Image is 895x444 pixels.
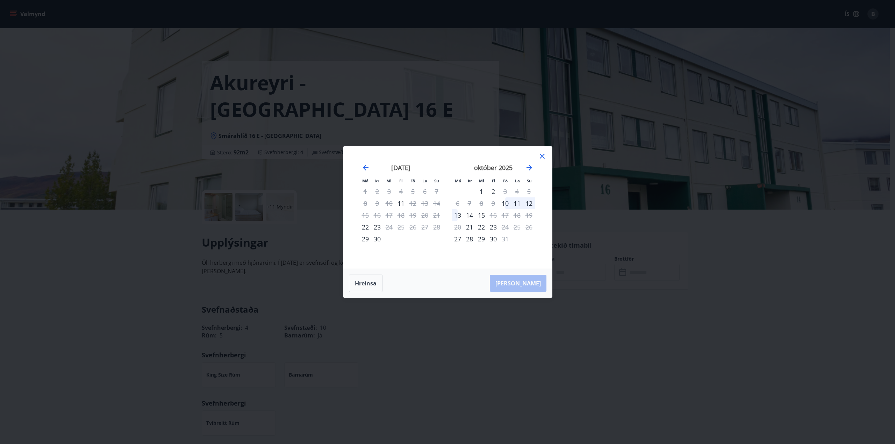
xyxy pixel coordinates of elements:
[410,178,415,183] small: Fö
[407,197,419,209] td: Not available. föstudagur, 12. september 2025
[499,197,511,209] div: Aðeins innritun í boði
[523,221,535,233] td: Not available. sunnudagur, 26. október 2025
[359,185,371,197] td: Not available. mánudagur, 1. september 2025
[511,185,523,197] td: Not available. laugardagur, 4. október 2025
[431,197,443,209] td: Not available. sunnudagur, 14. september 2025
[479,178,484,183] small: Mi
[487,209,499,221] td: Not available. fimmtudagur, 16. október 2025
[431,185,443,197] td: Not available. sunnudagur, 7. september 2025
[349,275,382,292] button: Hreinsa
[455,178,461,183] small: Má
[487,185,499,197] div: 2
[452,197,464,209] td: Not available. mánudagur, 6. október 2025
[371,221,383,233] td: þriðjudagur, 23. september 2025
[383,221,395,233] td: Not available. miðvikudagur, 24. september 2025
[391,163,410,172] strong: [DATE]
[499,185,511,197] div: Aðeins útritun í boði
[371,233,383,245] td: þriðjudagur, 30. september 2025
[431,221,443,233] td: Not available. sunnudagur, 28. september 2025
[511,221,523,233] td: Not available. laugardagur, 25. október 2025
[523,185,535,197] td: Not available. sunnudagur, 5. október 2025
[515,178,520,183] small: La
[383,221,395,233] div: Aðeins útritun í boði
[395,197,407,209] td: fimmtudagur, 11. september 2025
[475,185,487,197] td: miðvikudagur, 1. október 2025
[475,197,487,209] td: Not available. miðvikudagur, 8. október 2025
[475,185,487,197] div: 1
[452,221,464,233] td: Not available. mánudagur, 20. október 2025
[395,209,407,221] td: Not available. fimmtudagur, 18. september 2025
[511,197,523,209] td: laugardagur, 11. október 2025
[523,197,535,209] div: 12
[464,233,475,245] div: 28
[475,209,487,221] div: 15
[487,233,499,245] div: 30
[422,178,427,183] small: La
[383,185,395,197] td: Not available. miðvikudagur, 3. september 2025
[464,221,475,233] td: þriðjudagur, 21. október 2025
[503,178,508,183] small: Fö
[487,221,499,233] td: fimmtudagur, 23. október 2025
[487,221,499,233] div: 23
[523,197,535,209] td: sunnudagur, 12. október 2025
[399,178,403,183] small: Fi
[487,197,499,209] td: Not available. fimmtudagur, 9. október 2025
[525,163,534,172] div: Move forward to switch to the next month.
[464,209,475,221] div: 14
[395,221,407,233] td: Not available. fimmtudagur, 25. september 2025
[468,178,472,183] small: Þr
[361,163,370,172] div: Move backward to switch to the previous month.
[464,197,475,209] td: Not available. þriðjudagur, 7. október 2025
[499,209,511,221] td: Not available. föstudagur, 17. október 2025
[464,233,475,245] td: þriðjudagur, 28. október 2025
[511,209,523,221] td: Not available. laugardagur, 18. október 2025
[431,209,443,221] td: Not available. sunnudagur, 21. september 2025
[499,233,511,245] div: Aðeins útritun í boði
[475,221,487,233] div: 22
[419,221,431,233] td: Not available. laugardagur, 27. september 2025
[475,209,487,221] td: miðvikudagur, 15. október 2025
[371,197,383,209] td: Not available. þriðjudagur, 9. september 2025
[499,233,511,245] td: Not available. föstudagur, 31. október 2025
[499,221,511,233] div: Aðeins útritun í boði
[395,185,407,197] td: Not available. fimmtudagur, 4. september 2025
[362,178,368,183] small: Má
[359,197,371,209] td: Not available. mánudagur, 8. september 2025
[487,209,499,221] div: Aðeins útritun í boði
[475,233,487,245] div: 29
[371,233,383,245] div: 30
[452,209,464,221] div: 13
[474,163,513,172] strong: október 2025
[527,178,532,183] small: Su
[359,233,371,245] div: Aðeins innritun í boði
[499,197,511,209] td: föstudagur, 10. október 2025
[511,197,523,209] div: 11
[395,197,407,209] div: Aðeins innritun í boði
[419,185,431,197] td: Not available. laugardagur, 6. september 2025
[407,197,419,209] div: Aðeins útritun í boði
[375,178,379,183] small: Þr
[487,185,499,197] td: fimmtudagur, 2. október 2025
[407,209,419,221] td: Not available. föstudagur, 19. september 2025
[464,209,475,221] td: þriðjudagur, 14. október 2025
[359,221,371,233] td: mánudagur, 22. september 2025
[371,221,383,233] div: 23
[359,209,371,221] td: Not available. mánudagur, 15. september 2025
[359,221,371,233] div: Aðeins innritun í boði
[419,197,431,209] td: Not available. laugardagur, 13. september 2025
[419,209,431,221] td: Not available. laugardagur, 20. september 2025
[359,233,371,245] td: mánudagur, 29. september 2025
[499,185,511,197] td: Not available. föstudagur, 3. október 2025
[383,197,395,209] td: Not available. miðvikudagur, 10. september 2025
[487,233,499,245] td: fimmtudagur, 30. október 2025
[475,233,487,245] td: miðvikudagur, 29. október 2025
[452,209,464,221] td: mánudagur, 13. október 2025
[492,178,495,183] small: Fi
[434,178,439,183] small: Su
[352,155,544,260] div: Calendar
[407,185,419,197] td: Not available. föstudagur, 5. september 2025
[371,185,383,197] td: Not available. þriðjudagur, 2. september 2025
[386,178,392,183] small: Mi
[452,233,464,245] td: mánudagur, 27. október 2025
[407,221,419,233] td: Not available. föstudagur, 26. september 2025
